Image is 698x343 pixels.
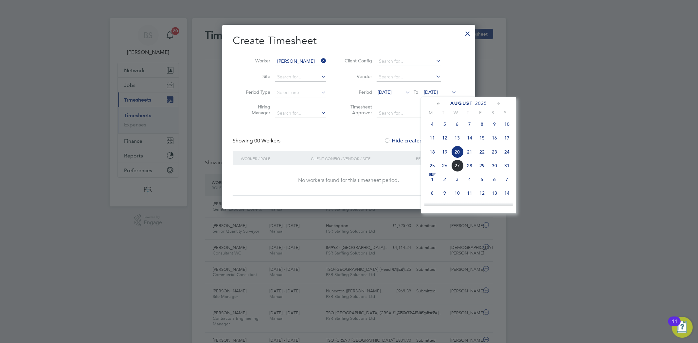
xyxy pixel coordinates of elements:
span: 12 [476,187,488,199]
span: 4 [426,118,438,130]
span: 19 [476,201,488,213]
span: 11 [463,187,476,199]
label: Timesheet Approver [343,104,372,116]
span: 24 [501,146,513,158]
span: 2025 [475,101,487,106]
span: To [412,88,420,96]
span: 2 [438,173,451,186]
span: 12 [438,132,451,144]
span: 18 [426,146,438,158]
span: 6 [451,118,463,130]
span: [DATE] [378,89,392,95]
label: Client Config [343,58,372,64]
input: Search for... [377,73,441,82]
div: Period [414,151,458,166]
span: 23 [488,146,501,158]
span: 21 [463,146,476,158]
label: Hide created timesheets [384,138,450,144]
span: 11 [426,132,438,144]
span: 17 [451,201,463,213]
span: F [474,110,487,116]
label: Worker [241,58,270,64]
button: Open Resource Center, 11 new notifications [672,317,693,338]
span: [DATE] [424,89,438,95]
label: Hiring Manager [241,104,270,116]
span: 19 [438,146,451,158]
span: Sep [426,173,438,176]
span: T [437,110,449,116]
span: 20 [451,146,463,158]
span: 28 [463,159,476,172]
span: 4 [463,173,476,186]
span: 6 [488,173,501,186]
span: 25 [426,159,438,172]
span: 20 [488,201,501,213]
input: Search for... [377,109,441,118]
span: S [499,110,511,116]
span: S [487,110,499,116]
div: No workers found for this timesheet period. [239,177,458,184]
span: 13 [451,132,463,144]
input: Search for... [377,57,441,66]
span: 00 Workers [254,138,280,144]
div: Showing [233,138,282,144]
label: Vendor [343,73,372,79]
span: 17 [501,132,513,144]
span: 1 [426,173,438,186]
div: Worker / Role [239,151,309,166]
label: Period Type [241,89,270,95]
span: 5 [438,118,451,130]
span: M [424,110,437,116]
input: Search for... [275,109,326,118]
span: 18 [463,201,476,213]
span: T [462,110,474,116]
span: 3 [451,173,463,186]
span: 5 [476,173,488,186]
span: 27 [451,159,463,172]
span: 8 [476,118,488,130]
span: 9 [488,118,501,130]
span: 16 [438,201,451,213]
span: 7 [463,118,476,130]
input: Select one [275,88,326,97]
span: 13 [488,187,501,199]
span: 16 [488,132,501,144]
input: Search for... [275,73,326,82]
span: 22 [476,146,488,158]
span: 29 [476,159,488,172]
span: 15 [476,132,488,144]
span: 9 [438,187,451,199]
input: Search for... [275,57,326,66]
span: W [449,110,462,116]
span: 10 [451,187,463,199]
label: Period [343,89,372,95]
span: August [450,101,473,106]
div: 11 [671,321,677,330]
div: Client Config / Vendor / Site [309,151,414,166]
span: 15 [426,201,438,213]
span: 14 [501,187,513,199]
h2: Create Timesheet [233,34,465,48]
span: 7 [501,173,513,186]
label: Site [241,73,270,79]
span: 8 [426,187,438,199]
span: 14 [463,132,476,144]
span: 21 [501,201,513,213]
span: 10 [501,118,513,130]
span: 31 [501,159,513,172]
span: 26 [438,159,451,172]
span: 30 [488,159,501,172]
